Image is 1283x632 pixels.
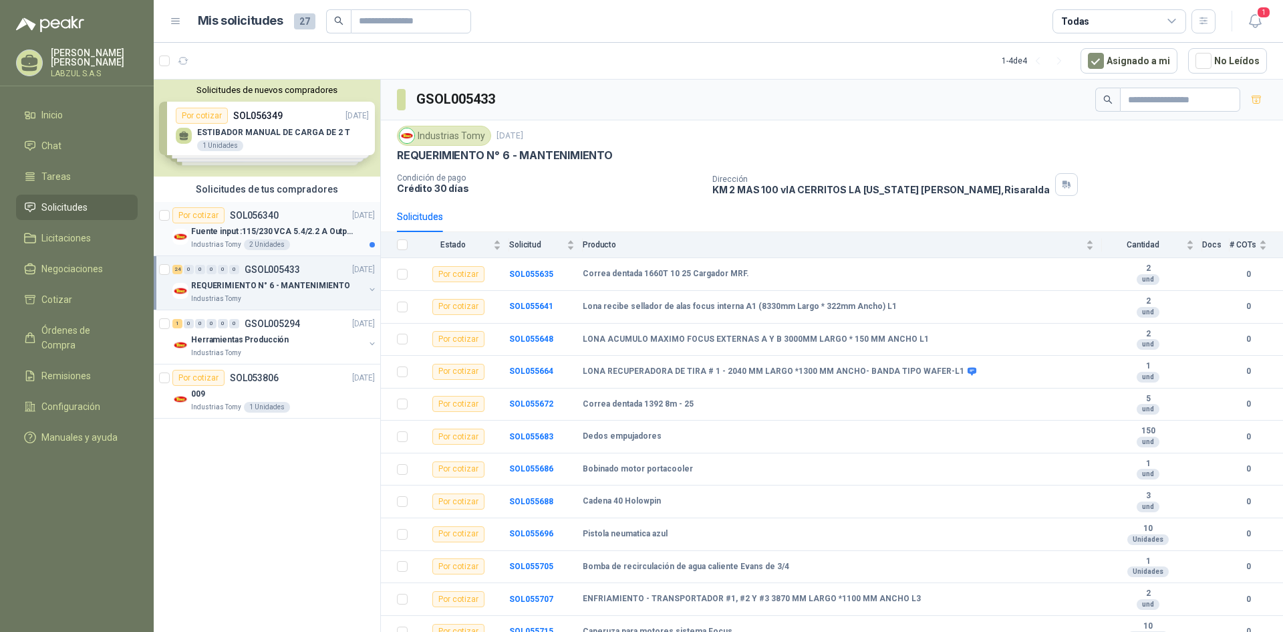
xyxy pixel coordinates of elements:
div: und [1137,339,1159,350]
span: Inicio [41,108,63,122]
div: Por cotizar [172,370,225,386]
div: Por cotizar [432,266,484,282]
div: und [1137,599,1159,610]
span: Estado [416,240,490,249]
th: Producto [583,232,1102,258]
p: [DATE] [352,372,375,385]
th: Solicitud [509,232,583,258]
div: und [1137,437,1159,447]
span: 1 [1256,6,1271,19]
b: 1 [1102,459,1194,469]
span: Remisiones [41,368,91,383]
a: SOL055683 [509,432,553,441]
div: 0 [218,319,228,328]
span: # COTs [1230,240,1256,249]
span: Tareas [41,169,71,184]
a: Solicitudes [16,195,138,220]
b: Lona recibe sellador de alas focus interna A1 (8330mm Largo * 322mm Ancho) L1 [583,302,897,312]
div: Solicitudes [397,209,443,224]
span: Licitaciones [41,231,91,245]
div: 0 [184,265,194,274]
div: Solicitudes de tus compradores [154,177,380,202]
div: und [1137,502,1159,512]
span: Solicitudes [41,200,88,215]
b: 0 [1230,463,1267,476]
img: Company Logo [172,229,188,245]
th: # COTs [1230,232,1283,258]
b: 0 [1230,398,1267,411]
a: SOL055641 [509,302,553,311]
p: LABZUL S.A.S [51,70,138,78]
b: Cadena 40 Holowpin [583,496,661,507]
b: 0 [1230,300,1267,313]
b: 2 [1102,589,1194,599]
b: Bomba de recirculación de agua caliente Evans de 3/4 [583,562,789,572]
img: Company Logo [400,128,414,143]
b: SOL055686 [509,464,553,473]
b: SOL055664 [509,366,553,376]
b: SOL055696 [509,529,553,538]
p: Herramientas Producción [191,334,289,346]
button: 1 [1243,9,1267,33]
span: 27 [294,13,315,29]
div: 0 [195,319,205,328]
img: Company Logo [172,283,188,299]
a: Chat [16,133,138,159]
a: Licitaciones [16,225,138,251]
b: 0 [1230,431,1267,443]
div: Por cotizar [432,299,484,315]
a: 1 0 0 0 0 0 GSOL005294[DATE] Company LogoHerramientas ProducciónIndustrias Tomy [172,316,378,358]
p: Crédito 30 días [397,183,702,194]
b: Correa dentada 1660T 10 25 Cargador MRF. [583,269,749,280]
b: 10 [1102,621,1194,632]
div: 1 Unidades [244,402,290,413]
a: SOL055707 [509,595,553,604]
p: [DATE] [352,264,375,276]
div: Por cotizar [432,526,484,542]
b: 0 [1230,560,1267,573]
a: Negociaciones [16,256,138,282]
button: Solicitudes de nuevos compradores [159,85,375,95]
div: Por cotizar [432,461,484,478]
b: Pistola neumatica azul [583,529,668,540]
b: 2 [1102,264,1194,274]
span: search [1103,95,1113,104]
div: Industrias Tomy [397,126,491,146]
b: ENFRIAMIENTO - TRANSPORTADOR #1, #2 Y #3 3870 MM LARGO *1100 MM ANCHO L3 [583,594,921,605]
b: SOL055672 [509,399,553,409]
b: 3 [1102,491,1194,502]
div: Por cotizar [432,494,484,510]
b: 0 [1230,496,1267,508]
p: Industrias Tomy [191,294,241,304]
div: Por cotizar [432,558,484,574]
b: Correa dentada 1392 8m - 25 [583,399,694,410]
p: 009 [191,388,205,401]
h1: Mis solicitudes [198,11,283,31]
button: Asignado a mi [1081,48,1177,74]
a: SOL055635 [509,270,553,279]
div: Por cotizar [432,331,484,347]
a: 24 0 0 0 0 0 GSOL005433[DATE] Company LogoREQUERIMIENTO N° 6 - MANTENIMIENTOIndustrias Tomy [172,261,378,304]
p: REQUERIMIENTO N° 6 - MANTENIMIENTO [191,280,350,292]
b: 2 [1102,296,1194,307]
b: 0 [1230,268,1267,281]
span: Chat [41,138,61,153]
b: 0 [1230,593,1267,606]
div: Unidades [1127,534,1169,545]
span: search [334,16,343,25]
b: 2 [1102,329,1194,340]
a: SOL055705 [509,562,553,571]
b: 150 [1102,426,1194,437]
div: und [1137,469,1159,480]
span: Órdenes de Compra [41,323,125,352]
button: No Leídos [1188,48,1267,74]
a: Órdenes de Compra [16,318,138,358]
span: Cantidad [1102,240,1183,249]
img: Company Logo [172,337,188,353]
a: Por cotizarSOL053806[DATE] Company Logo009Industrias Tomy1 Unidades [154,364,380,419]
